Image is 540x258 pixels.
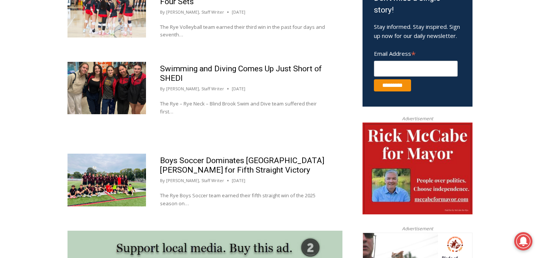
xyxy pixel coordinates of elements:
[79,22,106,62] div: Birds of Prey: Falcon and hawk demos
[67,62,146,114] img: (PHOTO: The 2025 Rye - Rye Neck - Blind Brook Swimming and Diving seniors. Contributed.)
[88,64,92,72] div: 6
[166,86,224,91] a: [PERSON_NAME], Staff Writer
[67,154,146,206] img: (PHOTO: The Rye Boys Soccer team from September 27, 2025. Credit: Daniela Arredondo.)
[0,76,110,94] a: [PERSON_NAME] Read Sanctuary Fall Fest: [DATE]
[232,85,245,92] time: [DATE]
[160,85,165,92] span: By
[166,9,224,15] a: [PERSON_NAME], Staff Writer
[160,192,328,208] p: The Rye Boys Soccer team earned their fifth straight win of the 2025 season on…
[160,100,328,116] p: The Rye – Rye Neck – Blind Brook Swim and Dive team suffered their first…
[79,64,83,72] div: 2
[394,225,441,232] span: Advertisement
[363,123,472,214] img: McCabe for Mayor
[160,9,165,16] span: By
[160,64,322,83] a: Swimming and Diving Comes Up Just Short of SHEDI
[85,64,86,72] div: /
[6,76,97,94] h4: [PERSON_NAME] Read Sanctuary Fall Fest: [DATE]
[232,9,245,16] time: [DATE]
[374,46,458,60] label: Email Address
[160,177,165,184] span: By
[198,76,352,93] span: Intern @ [DOMAIN_NAME]
[394,115,441,122] span: Advertisement
[232,177,245,184] time: [DATE]
[374,22,461,40] p: Stay informed. Stay inspired. Sign up now for our daily newsletter.
[160,23,328,39] p: The Rye Volleyball team earned their third win in the past four days and seventh…
[166,178,224,183] a: [PERSON_NAME], Staff Writer
[182,74,367,94] a: Intern @ [DOMAIN_NAME]
[192,0,358,74] div: "[PERSON_NAME] and I covered the [DATE] Parade, which was a really eye opening experience as I ha...
[160,156,324,175] a: Boys Soccer Dominates [GEOGRAPHIC_DATA][PERSON_NAME] for Fifth Straight Victory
